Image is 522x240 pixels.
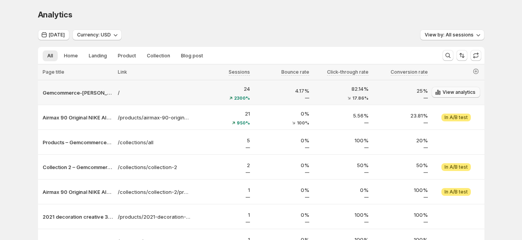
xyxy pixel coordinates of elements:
button: Collection 2 – Gemcommerce-[PERSON_NAME] [43,163,113,171]
button: Search and filter results [443,50,453,61]
a: / [118,89,191,97]
span: 2300% [234,96,250,100]
p: 1 [195,211,250,219]
p: 0% [255,161,309,169]
p: 0% [255,186,309,194]
a: /products/airmax-90-original-nike-air-max-90-essential-mens-running-shoes-sport-outdoor-sneakers-... [118,114,191,121]
p: 0% [255,136,309,144]
span: Click-through rate [327,69,369,75]
p: 100% [314,211,369,219]
p: 50% [314,161,369,169]
button: Airmax 90 Original NIKE AIR MAX 90 ESSENTIAL men's Running Shoes Sport – Gemcommerce-[PERSON_NAME... [43,188,113,196]
span: In A/B test [444,189,468,195]
p: 50% [373,161,428,169]
span: Product [118,53,136,59]
p: 100% [373,211,428,219]
a: /products/2021-decoration-creative-3d-led-night-light-table-lamp-children-bedroom-child-gift-home [118,213,191,221]
span: In A/B test [444,114,468,121]
span: Home [64,53,78,59]
p: 82.14% [314,85,369,93]
span: 100% [297,121,309,125]
p: 0% [314,186,369,194]
button: View by: All sessions [420,29,484,40]
p: 0% [255,211,309,219]
p: 20% [373,136,428,144]
button: [DATE] [38,29,69,40]
span: Link [118,69,127,75]
button: Products – Gemcommerce-[PERSON_NAME]-dev [43,138,113,146]
button: 2021 decoration creative 3D LED night light table lamp children bedroo – Gemcommerce-[PERSON_NAME... [43,213,113,221]
p: 2 [195,161,250,169]
span: Conversion rate [391,69,428,75]
span: In A/B test [444,164,468,170]
a: /collections/all [118,138,191,146]
p: 24 [195,85,250,93]
button: View analytics [432,87,480,98]
p: 0% [255,110,309,117]
span: View analytics [443,89,475,95]
p: 100% [314,136,369,144]
p: 25% [373,87,428,95]
p: 100% [373,186,428,194]
span: Page title [43,69,64,75]
span: Collection [147,53,170,59]
button: Sort the results [457,50,467,61]
p: 23.81% [373,112,428,119]
span: Landing [89,53,107,59]
span: Currency: USD [77,32,111,38]
p: 1 [195,186,250,194]
span: 950% [237,121,250,125]
span: Sessions [229,69,250,75]
p: 5.56% [314,112,369,119]
button: Airmax 90 Original NIKE AIR MAX 90 ESSENTIAL men's Running Shoes Sport – Gemcommerce-[PERSON_NAME... [43,114,113,121]
span: 17.86% [352,96,369,100]
span: Bounce rate [281,69,309,75]
span: Analytics [38,10,72,19]
span: [DATE] [49,32,65,38]
span: View by: All sessions [425,32,474,38]
span: All [47,53,53,59]
p: 4.17% [255,87,309,95]
button: Gemcommerce-[PERSON_NAME]-dev [43,89,113,97]
a: /collections/collection-2/products/airmax-90-original-nike-air-max-90-essential-mens-running-shoe... [118,188,191,196]
p: 21 [195,110,250,117]
button: Currency: USD [72,29,122,40]
a: /collections/collection-2 [118,163,191,171]
span: Blog post [181,53,203,59]
p: 5 [195,136,250,144]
